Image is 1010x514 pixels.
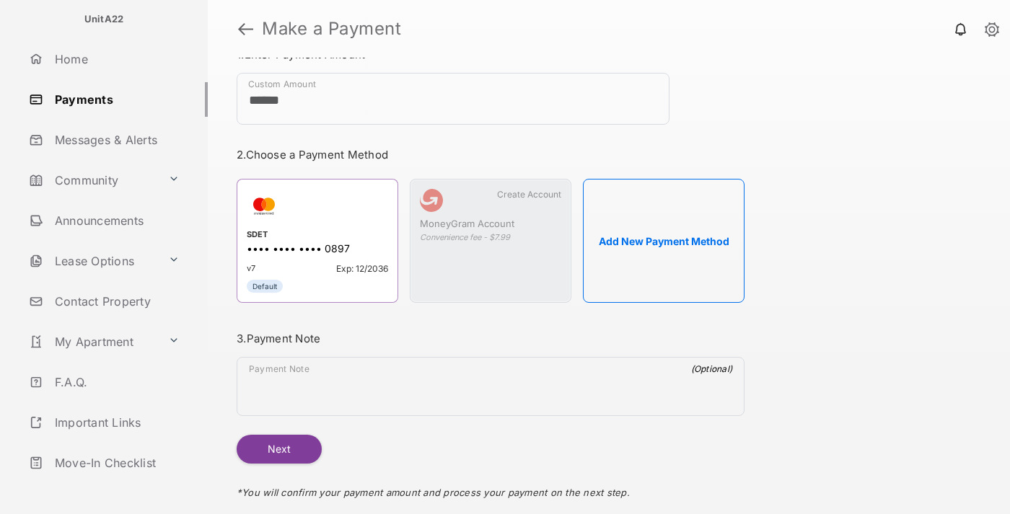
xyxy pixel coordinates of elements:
a: Important Links [23,405,185,440]
span: v7 [247,263,255,274]
a: Community [23,163,162,198]
a: Payments [23,82,208,117]
div: •••• •••• •••• 0897 [247,242,388,257]
div: SDET•••• •••• •••• 0897v7Exp: 12/2036Default [237,179,398,303]
div: * You will confirm your payment amount and process your payment on the next step. [237,464,745,513]
a: Contact Property [23,284,208,319]
a: F.A.Q. [23,365,208,399]
button: Add New Payment Method [583,179,745,303]
p: UnitA22 [84,12,124,27]
strong: Make a Payment [262,20,401,37]
h3: 2. Choose a Payment Method [237,148,745,161]
h3: 3. Payment Note [237,332,745,345]
a: Move-In Checklist [23,446,208,480]
div: Convenience fee - $7.99 [420,232,561,242]
div: MoneyGram Account [420,218,561,232]
a: Home [23,42,208,76]
a: Announcements [23,203,208,238]
a: My Apartment [23,324,162,359]
a: Messages & Alerts [23,123,208,157]
span: Exp: 12/2036 [336,263,388,274]
span: Create Account [497,189,561,200]
a: Lease Options [23,244,162,278]
button: Next [237,435,322,464]
div: SDET [247,229,388,242]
